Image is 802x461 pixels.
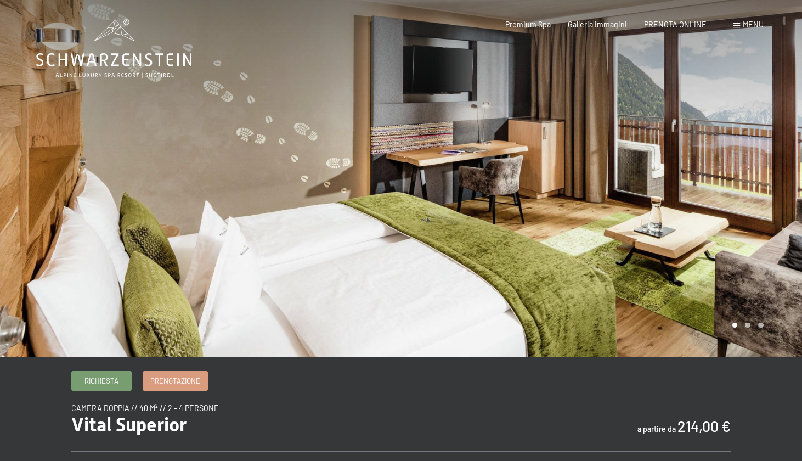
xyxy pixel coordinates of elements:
a: Premium Spa [505,20,551,29]
span: a partire da [637,424,676,434]
a: PRENOTA ONLINE [644,20,707,29]
span: Menu [743,20,764,29]
a: Richiesta [72,372,131,390]
a: Prenotazione [143,372,207,390]
b: 214,00 € [677,417,731,435]
a: Galleria immagini [568,20,627,29]
span: camera doppia // 40 m² // 2 - 4 persone [71,403,219,413]
span: Richiesta [84,376,118,386]
span: Prenotazione [150,376,200,386]
span: Vital Superior [71,413,187,436]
